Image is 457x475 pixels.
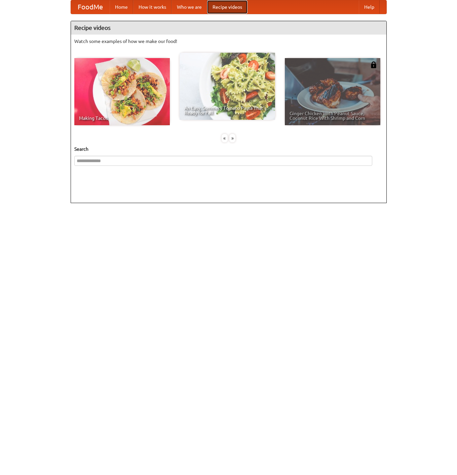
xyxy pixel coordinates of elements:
a: Home [110,0,133,14]
a: An Easy, Summery Tomato Pasta That's Ready for Fall [180,53,275,120]
h5: Search [74,146,383,152]
span: Making Tacos [79,116,165,121]
h4: Recipe videos [71,21,386,35]
a: Making Tacos [74,58,170,125]
span: An Easy, Summery Tomato Pasta That's Ready for Fall [184,106,270,115]
a: Recipe videos [207,0,247,14]
a: How it works [133,0,172,14]
div: « [222,134,228,142]
p: Watch some examples of how we make our food! [74,38,383,45]
a: FoodMe [71,0,110,14]
a: Help [359,0,380,14]
div: » [229,134,235,142]
a: Who we are [172,0,207,14]
img: 483408.png [370,61,377,68]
